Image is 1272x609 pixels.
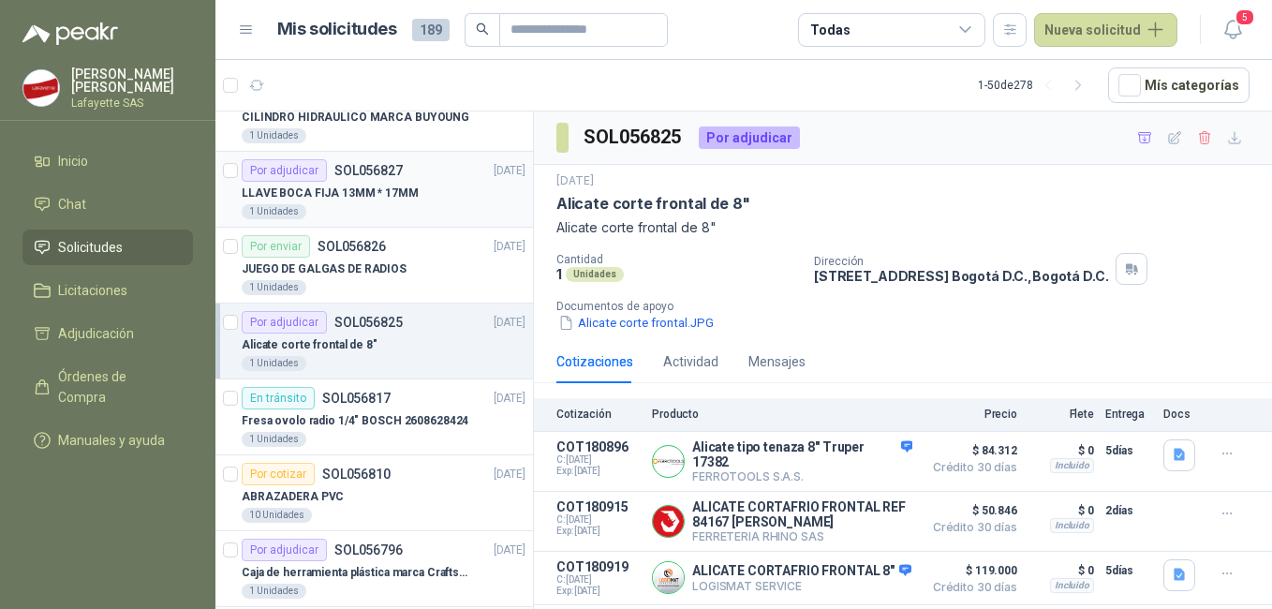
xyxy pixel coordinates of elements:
p: [DATE] [494,238,525,256]
div: Por adjudicar [699,126,800,149]
span: C: [DATE] [556,574,641,586]
p: Documentos de apoyo [556,300,1265,313]
div: En tránsito [242,387,315,409]
p: COT180915 [556,499,641,514]
button: 5 [1216,13,1250,47]
div: Incluido [1050,458,1094,473]
p: Lafayette SAS [71,97,193,109]
p: SOL056796 [334,543,403,557]
div: Actividad [663,351,718,372]
p: Dirección [814,255,1108,268]
div: 1 Unidades [242,356,306,371]
p: 2 días [1105,499,1152,522]
p: FERROTOOLS S.A.S. [692,469,912,483]
p: Alicate corte frontal de 8" [556,194,750,214]
a: Por cotizarSOL056810[DATE] ABRAZADERA PVC10 Unidades [215,455,533,531]
p: SOL056810 [322,468,391,481]
div: Todas [810,20,850,40]
p: Fresa ovolo radio 1/4" BOSCH 2608628424 [242,412,468,430]
span: Manuales y ayuda [58,430,165,451]
span: $ 119.000 [924,559,1017,582]
span: Crédito 30 días [924,522,1017,533]
div: Por cotizar [242,463,315,485]
p: Alicate corte frontal de 8" [242,336,377,354]
p: $ 0 [1028,499,1094,522]
p: ALICATE CORTAFRIO FRONTAL 8" [692,563,911,580]
p: Caja de herramienta plástica marca Craftsman de 26 pulgadas color rojo y nego [242,564,475,582]
div: 1 - 50 de 278 [978,70,1093,100]
span: $ 84.312 [924,439,1017,462]
p: Precio [924,408,1017,421]
p: 5 días [1105,439,1152,462]
div: Cotizaciones [556,351,633,372]
span: Solicitudes [58,237,123,258]
a: Licitaciones [22,273,193,308]
img: Company Logo [653,446,684,477]
p: LLAVE BOCA FIJA 13MM * 17MM [242,185,419,202]
div: 10 Unidades [242,508,312,523]
span: Crédito 30 días [924,462,1017,473]
button: Alicate corte frontal.JPG [556,313,716,333]
p: COT180919 [556,559,641,574]
p: SOL056826 [318,240,386,253]
p: 5 días [1105,559,1152,582]
p: CILINDRO HIDRAULICO MARCA BUYOUNG [242,109,469,126]
button: Mís categorías [1108,67,1250,103]
div: Mensajes [748,351,806,372]
div: Por adjudicar [242,159,327,182]
img: Logo peakr [22,22,118,45]
div: 1 Unidades [242,584,306,599]
a: Por adjudicarSOL056827[DATE] LLAVE BOCA FIJA 13MM * 17MM1 Unidades [215,152,533,228]
p: SOL056827 [334,164,403,177]
span: 5 [1235,8,1255,26]
h3: SOL056825 [584,123,684,152]
a: Por adjudicarSOL056796[DATE] Caja de herramienta plástica marca Craftsman de 26 pulgadas color ro... [215,531,533,607]
div: Incluido [1050,518,1094,533]
p: Docs [1163,408,1201,421]
a: Por adjudicarSOL056825[DATE] Alicate corte frontal de 8"1 Unidades [215,304,533,379]
div: Por enviar [242,235,310,258]
p: FERRETERIA RHINO SAS [692,529,912,543]
span: Adjudicación [58,323,134,344]
p: [DATE] [494,466,525,483]
p: SOL056825 [334,316,403,329]
span: $ 50.846 [924,499,1017,522]
div: Por adjudicar [242,311,327,334]
p: [DATE] [494,314,525,332]
a: En tránsitoSOL056817[DATE] Fresa ovolo radio 1/4" BOSCH 26086284241 Unidades [215,379,533,455]
div: 1 Unidades [242,280,306,295]
a: Por adjudicarSOL057348[DATE] CILINDRO HIDRAULICO MARCA BUYOUNG1 Unidades [215,76,533,152]
img: Company Logo [23,70,59,106]
p: Cantidad [556,253,799,266]
span: Órdenes de Compra [58,366,175,408]
span: Chat [58,194,86,215]
p: [DATE] [494,162,525,180]
p: Alicate tipo tenaza 8" Truper 17382 [692,439,912,469]
span: Crédito 30 días [924,582,1017,593]
h1: Mis solicitudes [277,16,397,43]
a: Adjudicación [22,316,193,351]
a: Órdenes de Compra [22,359,193,415]
p: Entrega [1105,408,1152,421]
div: Unidades [566,267,624,282]
div: 1 Unidades [242,128,306,143]
p: $ 0 [1028,439,1094,462]
div: 1 Unidades [242,204,306,219]
button: Nueva solicitud [1034,13,1177,47]
p: $ 0 [1028,559,1094,582]
p: LOGISMAT SERVICE [692,579,911,593]
span: Exp: [DATE] [556,586,641,597]
p: Alicate corte frontal de 8" [556,217,1250,238]
span: search [476,22,489,36]
span: C: [DATE] [556,514,641,526]
p: [DATE] [494,390,525,408]
p: Producto [652,408,912,421]
span: Inicio [58,151,88,171]
p: Flete [1028,408,1094,421]
a: Inicio [22,143,193,179]
img: Company Logo [653,506,684,537]
a: Manuales y ayuda [22,423,193,458]
img: Company Logo [653,562,684,593]
span: Exp: [DATE] [556,466,641,477]
span: Exp: [DATE] [556,526,641,537]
